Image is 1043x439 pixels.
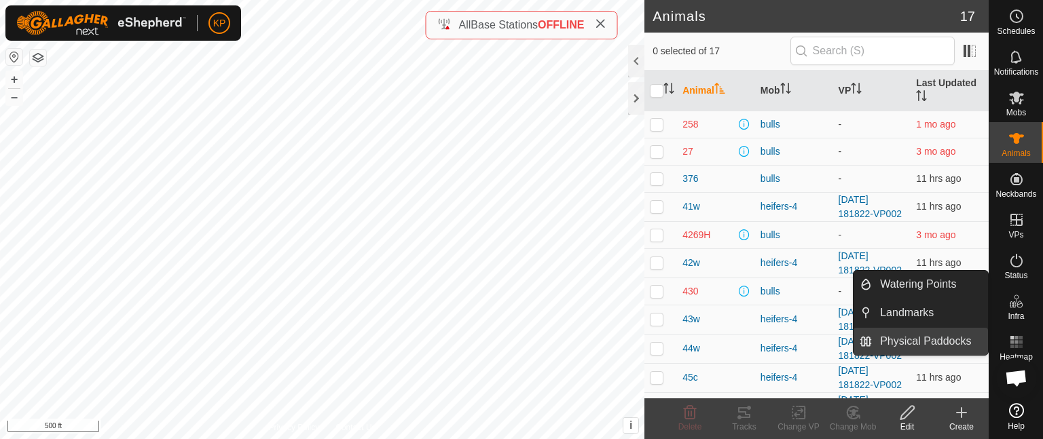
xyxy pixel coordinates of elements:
[872,271,988,298] a: Watering Points
[538,19,584,31] span: OFFLINE
[653,44,790,58] span: 0 selected of 17
[682,228,710,242] span: 4269H
[839,394,902,419] a: [DATE] 181822-VP002
[682,117,698,132] span: 258
[761,284,828,299] div: bulls
[755,71,833,111] th: Mob
[1002,149,1031,157] span: Animals
[916,173,961,184] span: 4 Sept 2025, 6:10 pm
[682,341,700,356] span: 44w
[996,358,1037,398] a: Open chat
[682,312,700,326] span: 43w
[761,312,828,326] div: heifers-4
[880,276,956,292] span: Watering Points
[854,271,988,298] li: Watering Points
[1000,353,1033,361] span: Heatmap
[839,286,842,297] app-display-virtual-paddock-transition: -
[761,256,828,270] div: heifers-4
[1004,271,1027,280] span: Status
[995,190,1036,198] span: Neckbands
[653,8,960,24] h2: Animals
[6,49,22,65] button: Reset Map
[459,19,471,31] span: All
[916,146,955,157] span: 4 June 2025, 1:23 am
[678,422,702,432] span: Delete
[761,172,828,186] div: bulls
[663,85,674,96] p-sorticon: Activate to sort
[1006,109,1026,117] span: Mobs
[6,71,22,88] button: +
[839,173,842,184] app-display-virtual-paddock-transition: -
[761,228,828,242] div: bulls
[6,89,22,105] button: –
[994,68,1038,76] span: Notifications
[989,398,1043,436] a: Help
[761,199,828,214] div: heifers-4
[761,370,828,385] div: heifers-4
[872,299,988,326] a: Landmarks
[851,85,862,96] p-sorticon: Activate to sort
[213,16,226,31] span: KP
[1008,312,1024,320] span: Infra
[826,421,880,433] div: Change Mob
[790,37,955,65] input: Search (S)
[16,11,186,35] img: Gallagher Logo
[839,307,902,332] a: [DATE] 181822-VP002
[780,85,791,96] p-sorticon: Activate to sort
[916,229,955,240] span: 4 June 2025, 1:14 am
[761,145,828,159] div: bulls
[677,71,755,111] th: Animal
[1008,422,1025,430] span: Help
[269,421,320,434] a: Privacy Policy
[471,19,538,31] span: Base Stations
[761,117,828,132] div: bulls
[682,172,698,186] span: 376
[916,257,961,268] span: 4 Sept 2025, 6:06 pm
[682,199,700,214] span: 41w
[682,284,698,299] span: 430
[682,145,693,159] span: 27
[960,6,975,26] span: 17
[911,71,989,111] th: Last Updated
[839,336,902,361] a: [DATE] 181822-VP002
[335,421,376,434] a: Contact Us
[1008,231,1023,239] span: VPs
[854,328,988,355] li: Physical Paddocks
[714,85,725,96] p-sorticon: Activate to sort
[623,418,638,433] button: i
[761,341,828,356] div: heifers-4
[916,92,927,103] p-sorticon: Activate to sort
[629,419,632,431] span: i
[839,146,842,157] app-display-virtual-paddock-transition: -
[872,328,988,355] a: Physical Paddocks
[833,71,911,111] th: VP
[880,305,934,321] span: Landmarks
[880,421,934,433] div: Edit
[916,119,955,130] span: 3 Aug 2025, 8:08 pm
[839,250,902,275] a: [DATE] 181822-VP002
[839,365,902,390] a: [DATE] 181822-VP002
[839,229,842,240] app-display-virtual-paddock-transition: -
[717,421,771,433] div: Tracks
[854,299,988,326] li: Landmarks
[997,27,1035,35] span: Schedules
[934,421,989,433] div: Create
[880,333,971,349] span: Physical Paddocks
[771,421,826,433] div: Change VP
[682,256,700,270] span: 42w
[682,370,698,385] span: 45c
[839,119,842,130] app-display-virtual-paddock-transition: -
[30,50,46,66] button: Map Layers
[839,194,902,219] a: [DATE] 181822-VP002
[916,372,961,383] span: 4 Sept 2025, 6:05 pm
[916,201,961,212] span: 4 Sept 2025, 6:07 pm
